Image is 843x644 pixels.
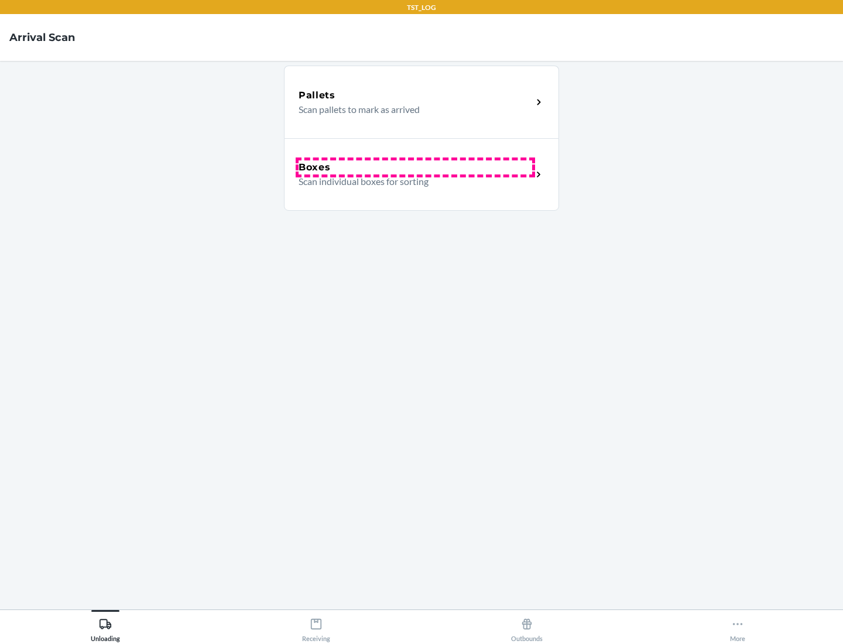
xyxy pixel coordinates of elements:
[299,174,523,189] p: Scan individual boxes for sorting
[284,66,559,138] a: PalletsScan pallets to mark as arrived
[211,610,421,642] button: Receiving
[299,102,523,117] p: Scan pallets to mark as arrived
[511,613,543,642] div: Outbounds
[299,88,335,102] h5: Pallets
[730,613,745,642] div: More
[9,30,75,45] h4: Arrival Scan
[632,610,843,642] button: More
[284,138,559,211] a: BoxesScan individual boxes for sorting
[299,160,331,174] h5: Boxes
[421,610,632,642] button: Outbounds
[407,2,436,13] p: TST_LOG
[302,613,330,642] div: Receiving
[91,613,120,642] div: Unloading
